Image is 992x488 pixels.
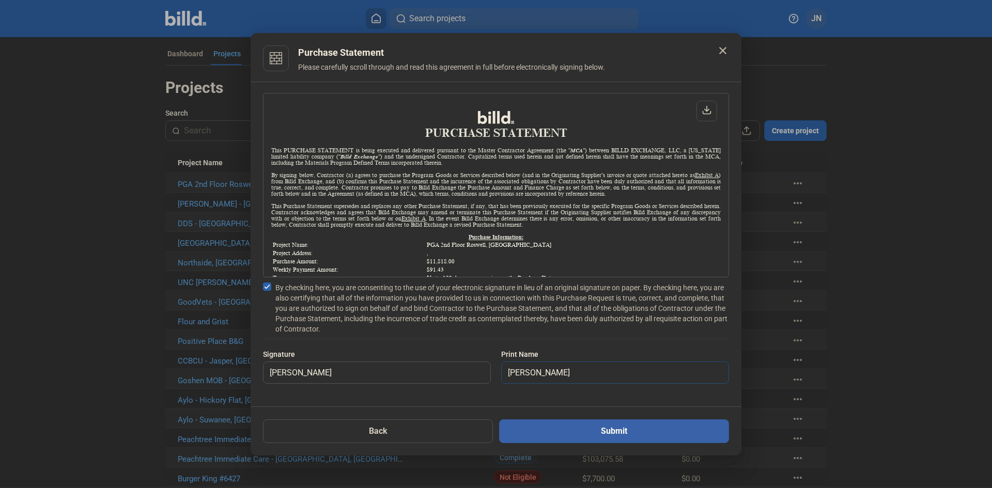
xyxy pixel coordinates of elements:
[501,349,729,359] div: Print Name
[502,362,729,383] input: Print Name
[271,111,721,139] h1: PURCHASE STATEMENT
[499,419,729,443] button: Submit
[263,362,479,383] input: Signature
[271,147,721,166] div: This PURCHASE STATEMENT is being executed and delivered pursuant to the Master Contractor Agreeme...
[401,215,426,222] u: Exhibit A
[298,45,729,60] div: Purchase Statement
[271,172,721,197] div: By signing below, Contractor (a) agrees to purchase the Program Goods or Services described below...
[570,147,583,153] i: MCA
[426,258,720,265] td: $11,818.00
[272,274,425,281] td: Term:
[272,266,425,273] td: Weekly Payment Amount:
[272,258,425,265] td: Purchase Amount:
[426,249,720,257] td: ,
[298,62,729,85] div: Please carefully scroll through and read this agreement in full before electronically signing below.
[263,349,491,359] div: Signature
[426,241,720,248] td: PGA 2nd Floor Roswell, [GEOGRAPHIC_DATA]
[272,241,425,248] td: Project Name:
[695,172,719,178] u: Exhibit A
[469,234,523,240] u: Purchase Information:
[426,266,720,273] td: $91.43
[340,153,378,160] i: Billd Exchange
[275,282,729,334] span: By checking here, you are consenting to the use of your electronic signature in lieu of an origin...
[717,44,729,57] mat-icon: close
[271,203,721,228] div: This Purchase Statement supersedes and replaces any other Purchase Statement, if any, that has be...
[263,419,493,443] button: Back
[426,274,720,281] td: Up to 120 days, commencing on the Purchase Date
[272,249,425,257] td: Project Address:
